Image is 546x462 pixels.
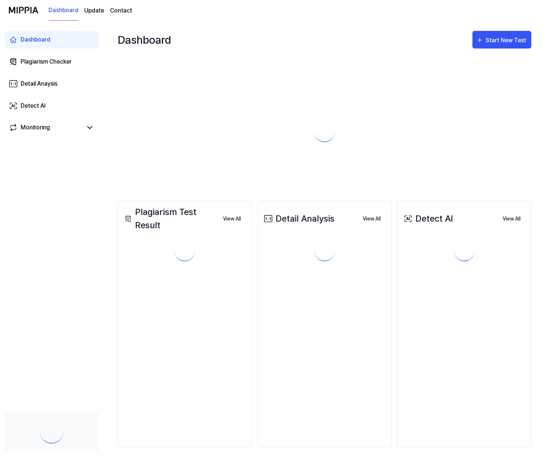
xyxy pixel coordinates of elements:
div: Dashboard [21,35,50,44]
div: Plagiarism Test Result [123,205,217,232]
div: Detect AI [21,101,46,110]
button: View All [217,212,247,226]
a: Detect AI [4,97,99,115]
a: Monitoring [9,123,82,132]
a: Dashboard [4,31,99,49]
div: Detect AI [402,212,453,225]
a: Dashboard [49,0,78,21]
div: Monitoring [21,123,50,132]
div: Plagiarism Checker [21,57,72,66]
div: Start New Test [486,36,528,45]
a: View All [497,211,526,226]
a: View All [217,211,247,226]
button: View All [497,212,526,226]
a: Plagiarism Checker [4,53,99,71]
div: Dashboard [118,28,171,51]
a: Detail Anaysis [4,75,99,93]
a: Update [84,6,104,15]
button: View All [357,212,387,226]
a: Contact [110,6,132,15]
div: Detail Anaysis [21,79,57,88]
a: View All [357,211,387,226]
button: Start New Test [472,31,531,49]
div: Detail Analysis [262,212,334,225]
